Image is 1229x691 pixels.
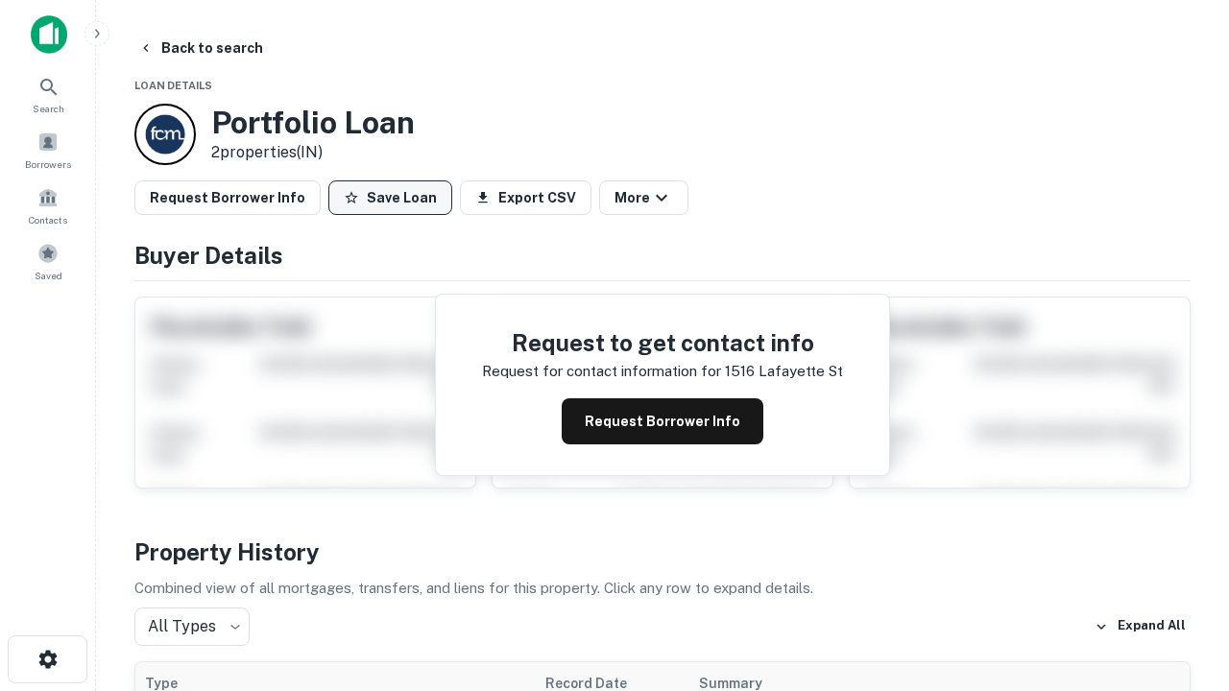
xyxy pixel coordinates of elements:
h4: Property History [134,535,1191,569]
div: All Types [134,608,250,646]
p: Request for contact information for [482,360,721,383]
p: 2 properties (IN) [211,141,415,164]
button: More [599,180,688,215]
h4: Buyer Details [134,238,1191,273]
a: Borrowers [6,124,90,176]
button: Request Borrower Info [134,180,321,215]
a: Contacts [6,179,90,231]
img: capitalize-icon.png [31,15,67,54]
button: Save Loan [328,180,452,215]
span: Search [33,101,64,116]
span: Borrowers [25,156,71,172]
button: Expand All [1090,612,1191,641]
a: Search [6,68,90,120]
h4: Request to get contact info [482,325,843,360]
p: Combined view of all mortgages, transfers, and liens for this property. Click any row to expand d... [134,577,1191,600]
span: Contacts [29,212,67,227]
span: Saved [35,268,62,283]
a: Saved [6,235,90,287]
h3: Portfolio Loan [211,105,415,141]
button: Back to search [131,31,271,65]
button: Request Borrower Info [562,398,763,444]
p: 1516 lafayette st [725,360,843,383]
iframe: Chat Widget [1133,537,1229,630]
span: Loan Details [134,80,212,91]
button: Export CSV [460,180,591,215]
